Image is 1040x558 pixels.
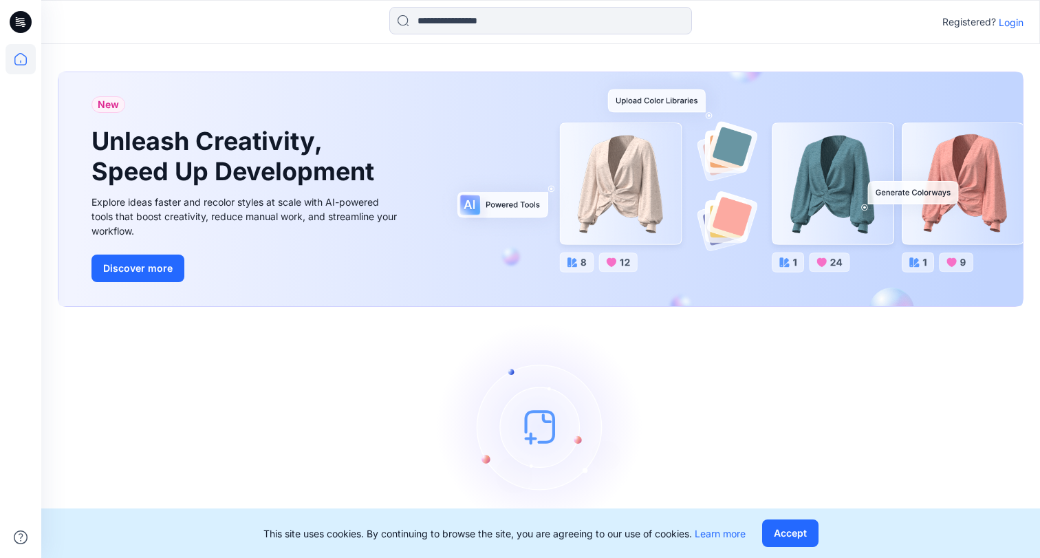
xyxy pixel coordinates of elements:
[91,127,380,186] h1: Unleash Creativity, Speed Up Development
[91,195,401,238] div: Explore ideas faster and recolor styles at scale with AI-powered tools that boost creativity, red...
[942,14,996,30] p: Registered?
[437,323,644,530] img: empty-state-image.svg
[91,255,184,282] button: Discover more
[98,96,119,113] span: New
[91,255,401,282] a: Discover more
[263,526,746,541] p: This site uses cookies. By continuing to browse the site, you are agreeing to our use of cookies.
[999,15,1023,30] p: Login
[695,528,746,539] a: Learn more
[762,519,819,547] button: Accept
